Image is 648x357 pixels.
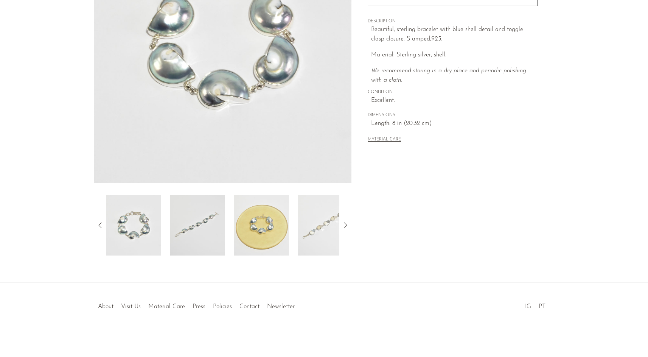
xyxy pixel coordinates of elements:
[298,195,353,256] img: Blue Shell Bracelet
[368,18,538,25] span: DESCRIPTION
[213,304,232,310] a: Policies
[98,304,113,310] a: About
[368,89,538,96] span: CONDITION
[148,304,185,310] a: Material Care
[368,137,401,143] button: MATERIAL CARE
[539,304,545,310] a: PT
[371,96,538,106] span: Excellent.
[193,304,205,310] a: Press
[521,298,549,312] ul: Social Medias
[94,298,298,312] ul: Quick links
[431,36,442,42] em: 925.
[170,195,225,256] img: Blue Shell Bracelet
[371,119,538,129] span: Length: 8 in (20.32 cm)
[234,195,289,256] img: Blue Shell Bracelet
[371,50,538,60] p: Material: Sterling silver, shell.
[368,112,538,119] span: DIMENSIONS
[239,304,260,310] a: Contact
[106,195,161,256] img: Blue Shell Bracelet
[371,25,538,44] p: Beautiful, sterling bracelet with blue shell detail and toggle clasp closure. Stamped,
[371,68,526,84] i: We recommend storing in a dry place and periodic polishing with a cloth.
[525,304,531,310] a: IG
[121,304,141,310] a: Visit Us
